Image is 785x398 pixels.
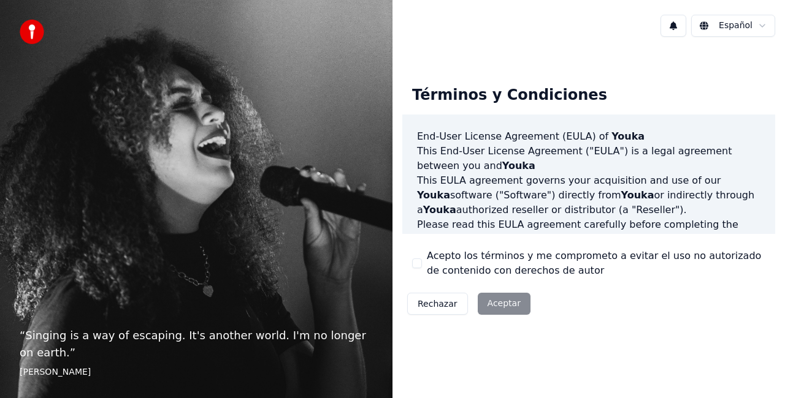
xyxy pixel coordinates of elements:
[621,189,654,201] span: Youka
[417,173,760,217] p: This EULA agreement governs your acquisition and use of our software ("Software") directly from o...
[423,204,456,216] span: Youka
[20,366,373,378] footer: [PERSON_NAME]
[417,217,760,276] p: Please read this EULA agreement carefully before completing the installation process and using th...
[417,189,450,201] span: Youka
[402,76,617,115] div: Términos y Condiciones
[407,293,468,315] button: Rechazar
[20,20,44,44] img: youka
[417,129,760,144] h3: End-User License Agreement (EULA) of
[502,160,535,171] span: Youka
[611,130,645,142] span: Youka
[417,144,760,173] p: This End-User License Agreement ("EULA") is a legal agreement between you and
[20,327,373,361] p: “ Singing is a way of escaping. It's another world. I'm no longer on earth. ”
[427,249,765,278] label: Acepto los términos y me comprometo a evitar el uso no autorizado de contenido con derechos de autor
[586,233,619,245] span: Youka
